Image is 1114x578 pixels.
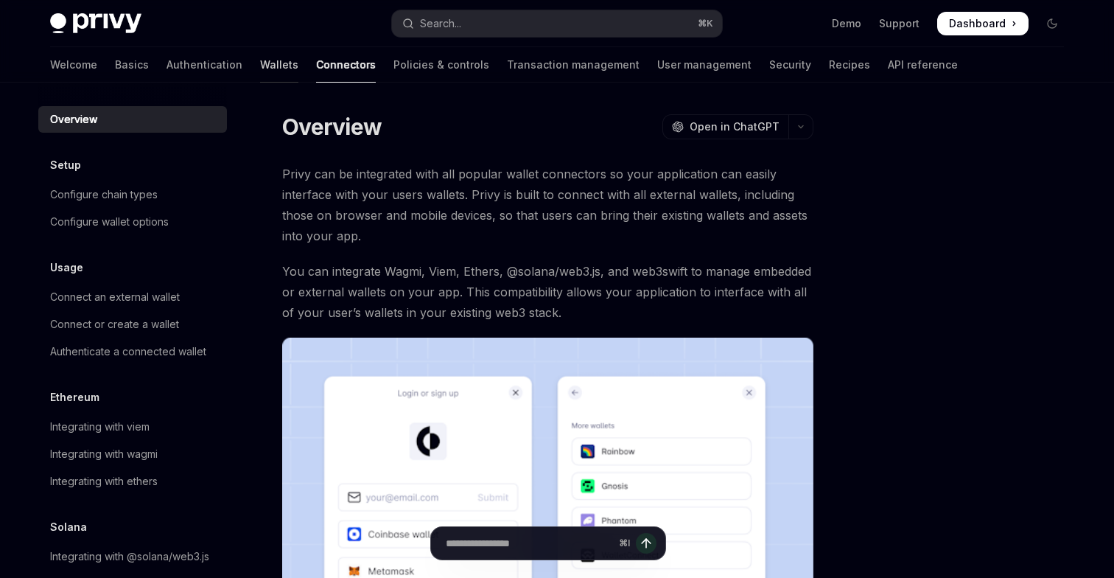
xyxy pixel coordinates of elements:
a: Wallets [260,47,298,83]
a: User management [657,47,752,83]
a: Transaction management [507,47,640,83]
a: Demo [832,16,861,31]
div: Connect an external wallet [50,288,180,306]
span: Open in ChatGPT [690,119,780,134]
a: Welcome [50,47,97,83]
h5: Ethereum [50,389,99,406]
a: Integrating with @solana/web3.js [38,543,227,570]
input: Ask a question... [446,527,613,560]
div: Integrating with ethers [50,473,158,490]
img: dark logo [50,13,141,34]
a: Authenticate a connected wallet [38,338,227,365]
a: Dashboard [937,12,1029,35]
h5: Setup [50,156,81,174]
a: Integrating with viem [38,414,227,440]
a: Policies & controls [393,47,489,83]
div: Configure chain types [50,186,158,203]
span: ⌘ K [698,18,713,29]
a: Authentication [167,47,242,83]
span: Privy can be integrated with all popular wallet connectors so your application can easily interfa... [282,164,813,246]
a: Configure wallet options [38,209,227,235]
h5: Usage [50,259,83,276]
h5: Solana [50,518,87,536]
a: Connect an external wallet [38,284,227,310]
a: Overview [38,106,227,133]
a: Configure chain types [38,181,227,208]
a: Recipes [829,47,870,83]
button: Open search [392,10,722,37]
div: Overview [50,111,97,128]
a: Security [769,47,811,83]
span: Dashboard [949,16,1006,31]
div: Connect or create a wallet [50,316,179,333]
a: Support [879,16,919,31]
a: API reference [888,47,958,83]
button: Toggle dark mode [1040,12,1064,35]
a: Connectors [316,47,376,83]
div: Configure wallet options [50,213,169,231]
div: Integrating with viem [50,418,150,436]
button: Open in ChatGPT [662,114,788,139]
div: Integrating with @solana/web3.js [50,548,209,565]
a: Connect or create a wallet [38,311,227,338]
div: Search... [420,15,461,32]
a: Basics [115,47,149,83]
span: You can integrate Wagmi, Viem, Ethers, @solana/web3.js, and web3swift to manage embedded or exter... [282,261,813,323]
div: Integrating with wagmi [50,445,158,463]
a: Integrating with wagmi [38,441,227,467]
button: Send message [636,533,656,554]
h1: Overview [282,114,382,140]
div: Authenticate a connected wallet [50,343,206,361]
a: Integrating with ethers [38,468,227,495]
